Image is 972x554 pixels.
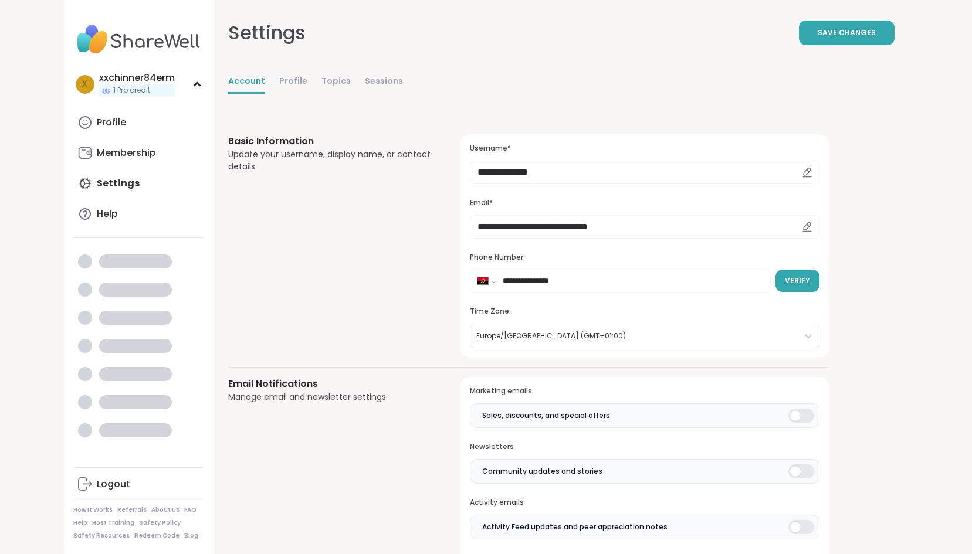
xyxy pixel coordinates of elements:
a: Referrals [117,506,147,514]
div: Membership [97,147,156,159]
a: Profile [279,70,307,94]
div: xxchinner84erm [99,72,175,84]
div: Help [97,208,118,220]
h3: Marketing emails [470,386,819,396]
a: About Us [151,506,180,514]
div: Settings [228,19,306,47]
span: Activity Feed updates and peer appreciation notes [482,522,668,532]
span: Sales, discounts, and special offers [482,410,610,421]
div: Update your username, display name, or contact details [228,148,433,173]
a: Help [73,519,87,527]
span: x [82,77,88,92]
a: Profile [73,108,204,137]
a: Safety Policy [139,519,181,527]
h3: Phone Number [470,253,819,263]
a: Blog [184,532,198,540]
a: Topics [321,70,351,94]
h3: Email* [470,198,819,208]
a: Help [73,200,204,228]
div: Logout [97,478,130,491]
a: Membership [73,139,204,167]
h3: Time Zone [470,307,819,317]
h3: Email Notifications [228,377,433,391]
a: Logout [73,470,204,498]
a: Redeem Code [134,532,180,540]
a: Host Training [92,519,134,527]
span: 1 Pro credit [113,86,150,96]
a: FAQ [184,506,197,514]
a: Safety Resources [73,532,130,540]
button: Verify [775,270,819,292]
h3: Activity emails [470,498,819,508]
img: ShareWell Nav Logo [73,19,204,60]
div: Manage email and newsletter settings [228,391,433,403]
h3: Username* [470,144,819,154]
span: Save Changes [818,28,876,38]
a: Sessions [365,70,403,94]
div: Profile [97,116,126,129]
h3: Newsletters [470,442,819,452]
span: Verify [785,276,810,286]
span: Community updates and stories [482,466,602,477]
h3: Basic Information [228,134,433,148]
button: Save Changes [799,21,895,45]
a: Account [228,70,265,94]
a: How It Works [73,506,113,514]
